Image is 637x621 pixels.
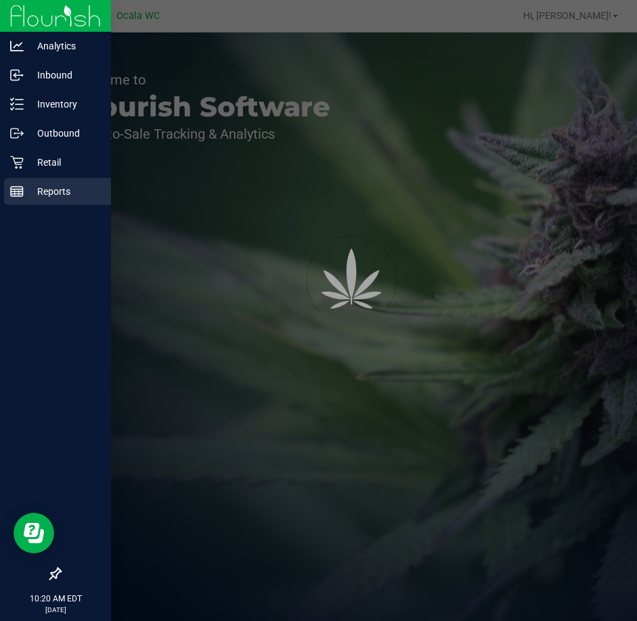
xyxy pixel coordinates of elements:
inline-svg: Retail [10,156,24,169]
p: [DATE] [6,605,105,615]
p: Reports [24,183,105,200]
iframe: Resource center [14,513,54,553]
p: 10:20 AM EDT [6,593,105,605]
p: Analytics [24,38,105,54]
inline-svg: Analytics [10,39,24,53]
inline-svg: Inventory [10,97,24,111]
p: Retail [24,154,105,170]
p: Outbound [24,125,105,141]
inline-svg: Inbound [10,68,24,82]
inline-svg: Outbound [10,127,24,140]
inline-svg: Reports [10,185,24,198]
p: Inventory [24,96,105,112]
p: Inbound [24,67,105,83]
